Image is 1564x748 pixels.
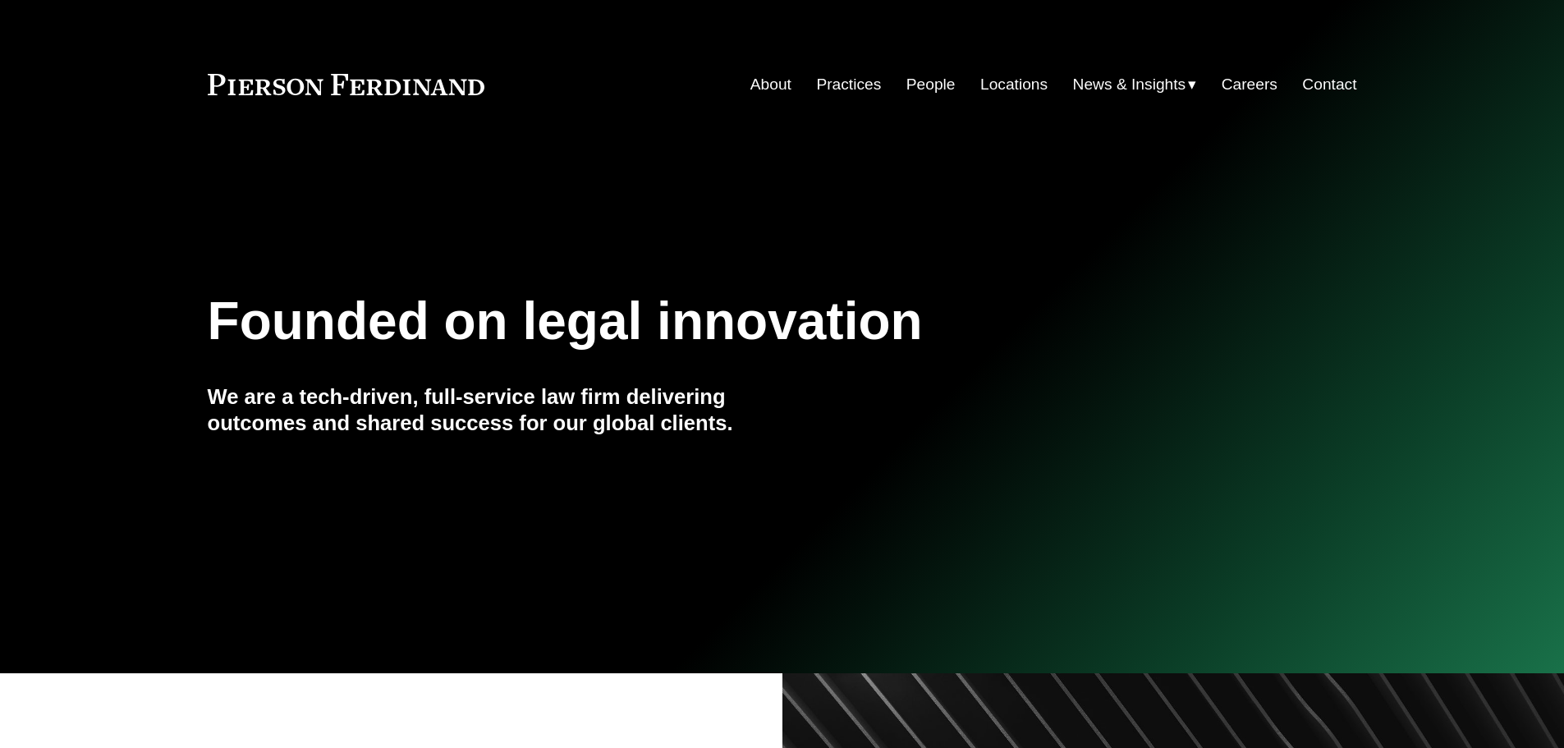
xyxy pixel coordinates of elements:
a: People [906,69,956,100]
span: News & Insights [1073,71,1186,99]
a: Contact [1302,69,1356,100]
h1: Founded on legal innovation [208,291,1166,351]
a: folder dropdown [1073,69,1197,100]
h4: We are a tech-driven, full-service law firm delivering outcomes and shared success for our global... [208,383,782,437]
a: About [750,69,791,100]
a: Careers [1222,69,1277,100]
a: Locations [980,69,1048,100]
a: Practices [816,69,881,100]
